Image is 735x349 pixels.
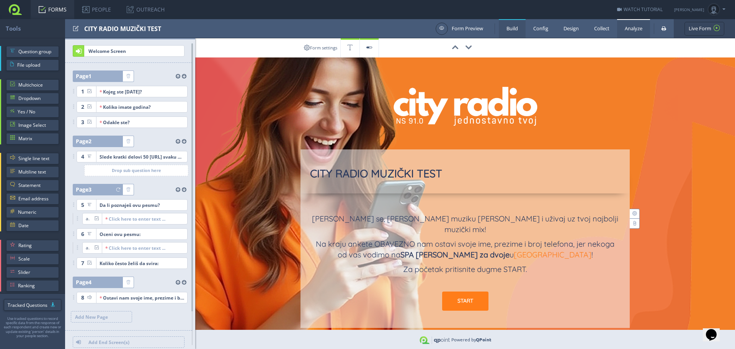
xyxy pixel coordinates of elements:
a: Delete page [123,184,134,195]
div: Koliko imate godina? [100,102,184,112]
a: Form settings [301,38,341,57]
span: 3 [88,186,91,193]
a: Collect [586,19,617,38]
div: Koliko često želiš da svira: [100,258,184,269]
span: Add End Screen(s) [85,337,184,347]
p: Na kraju ankete OBAVEZNO nam ostavi svoje ime, prezime i broj telefona, jer nekoga od vas vodimo ... [311,239,619,264]
a: Date [6,220,59,231]
a: Single line text [6,153,59,164]
span: Numeric [18,206,55,218]
a: Live Form [684,22,724,36]
span: a. [86,242,90,254]
iframe: chat widget [703,318,727,341]
a: Design [556,19,586,38]
span: Add New Page [71,311,132,322]
span: 2 [88,138,91,145]
span: 7 [81,257,84,269]
a: QPoint [476,336,492,342]
a: Image Select [6,120,59,131]
span: Rating [18,240,55,251]
span: File upload [17,59,55,71]
p: Za početak pritisnite dugme START. [311,264,619,279]
a: Ranking [6,280,59,292]
span: a. [86,213,90,224]
a: Multiline text [6,166,59,178]
a: WATCH TUTORIAL [617,6,663,13]
div: START [442,292,488,311]
div: Da li poznaješ ovu pesmu? [100,200,184,210]
span: 8 [81,292,84,303]
a: File upload [6,59,59,71]
a: Delete page [123,71,134,82]
span: Email address [18,193,55,205]
a: Form Preview [436,23,483,35]
span: 5 [81,199,84,211]
div: Ostavi nam svoje ime, prezime i broj telefona jermožda baš tebe vodimo na SPA [PERSON_NAME] za dv... [100,292,184,303]
span: Question group [18,46,55,57]
a: Matrix [6,133,59,144]
span: Page [76,184,91,195]
span: Page [76,277,91,288]
span: Date [18,220,55,231]
span: Page [76,136,91,147]
span: 1 [81,86,84,97]
a: Question group [6,46,59,57]
a: Yes / No [6,106,59,118]
a: Scale [6,253,59,265]
span: 6 [81,228,84,240]
span: Dropdown [18,93,55,104]
div: Oceni ovu pesmu: [100,229,184,239]
span: Welcome Screen [85,46,184,56]
div: Tools [6,19,65,38]
span: Page [76,70,91,82]
a: Slider [6,267,59,278]
a: Rating [6,240,59,251]
img: QPoint [420,336,450,344]
span: 4 [88,279,91,286]
div: CITY RADIO MUZIČKI TEST [84,19,432,38]
span: Ranking [18,280,55,292]
span: 3 [81,116,84,128]
a: Dropdown [6,93,59,104]
a: Multichoice [6,79,59,91]
a: Email address [6,193,59,205]
span: Edit [73,24,79,33]
div: Odakle ste? [100,117,184,128]
a: Numeric [6,206,59,218]
a: [GEOGRAPHIC_DATA] [514,250,591,259]
a: Delete page [123,277,134,288]
span: Image Select [18,120,55,131]
span: Matrix [18,133,55,144]
a: Analyze [617,19,650,38]
em: Page is repeated for each media attachment [114,185,122,195]
div: Kojeg ste [DATE]? [100,86,184,97]
img: a6790a16.png [389,69,542,146]
a: Config [526,19,556,38]
input: Form title [310,167,620,184]
span: Yes / No [18,106,55,118]
p: [PERSON_NAME] se, [PERSON_NAME] muziku [PERSON_NAME] i uživaj uz tvoj najbolji muzički mix! [311,213,619,239]
span: Multiline text [18,166,55,178]
span: Statement [18,180,55,191]
div: Powered by [451,330,492,349]
b: SPA [PERSON_NAME] za dvoje [400,250,510,259]
span: 1 [88,72,91,80]
span: Multichoice [18,79,55,91]
span: 2 [81,101,84,113]
span: 4 [81,151,84,162]
a: Delete page [123,136,134,147]
div: Slede kratki delovi 50 [URL] svaku pesmu nam reci koliko ti se dopada i koliko često želiš da je ... [100,151,184,162]
a: Statement [6,180,59,191]
a: Build [499,19,526,38]
span: Scale [18,253,55,265]
span: Single line text [18,153,55,164]
span: Slider [18,267,55,278]
a: Tracked Questions [4,299,61,311]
